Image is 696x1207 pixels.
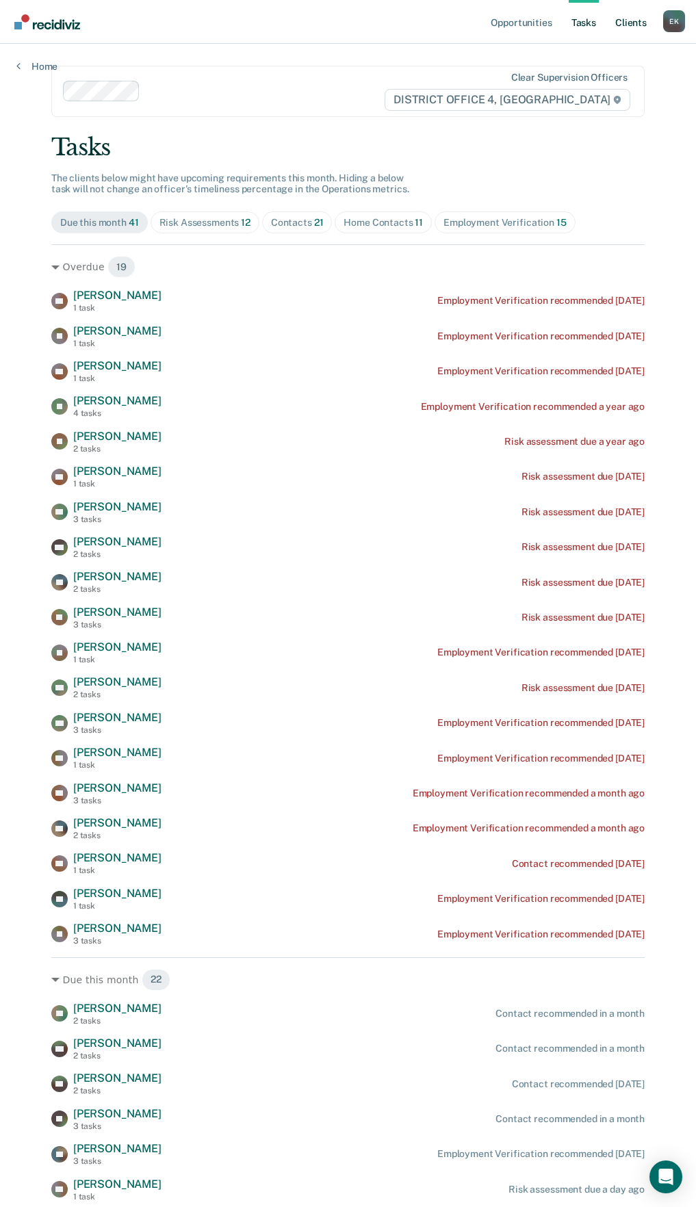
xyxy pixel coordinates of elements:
[73,444,162,454] div: 2 tasks
[437,330,645,342] div: Employment Verification recommended [DATE]
[385,89,630,111] span: DISTRICT OFFICE 4, [GEOGRAPHIC_DATA]
[60,217,139,229] div: Due this month
[415,217,423,228] span: 11
[73,1051,162,1061] div: 2 tasks
[495,1043,645,1054] div: Contact recommended in a month
[521,612,645,623] div: Risk assessment due [DATE]
[73,479,162,489] div: 1 task
[73,303,162,313] div: 1 task
[421,401,645,413] div: Employment Verification recommended a year ago
[663,10,685,32] div: E K
[73,922,162,935] span: [PERSON_NAME]
[344,217,423,229] div: Home Contacts
[556,217,567,228] span: 15
[511,72,628,83] div: Clear supervision officers
[14,14,80,29] img: Recidiviz
[73,796,162,805] div: 3 tasks
[73,620,162,630] div: 3 tasks
[413,788,645,799] div: Employment Verification recommended a month ago
[73,584,162,594] div: 2 tasks
[73,535,162,548] span: [PERSON_NAME]
[73,936,162,946] div: 3 tasks
[51,133,645,161] div: Tasks
[73,1192,162,1202] div: 1 task
[521,471,645,482] div: Risk assessment due [DATE]
[73,1016,162,1026] div: 2 tasks
[73,500,162,513] span: [PERSON_NAME]
[512,1078,645,1090] div: Contact recommended [DATE]
[73,1121,162,1131] div: 3 tasks
[73,606,162,619] span: [PERSON_NAME]
[73,640,162,653] span: [PERSON_NAME]
[443,217,566,229] div: Employment Verification
[73,1142,162,1155] span: [PERSON_NAME]
[314,217,324,228] span: 21
[73,339,162,348] div: 1 task
[521,577,645,588] div: Risk assessment due [DATE]
[437,929,645,940] div: Employment Verification recommended [DATE]
[495,1113,645,1125] div: Contact recommended in a month
[73,1107,162,1120] span: [PERSON_NAME]
[437,295,645,307] div: Employment Verification recommended [DATE]
[73,760,162,770] div: 1 task
[73,887,162,900] span: [PERSON_NAME]
[504,436,645,447] div: Risk assessment due a year ago
[73,430,162,443] span: [PERSON_NAME]
[73,394,162,407] span: [PERSON_NAME]
[649,1160,682,1193] div: Open Intercom Messenger
[73,289,162,302] span: [PERSON_NAME]
[129,217,139,228] span: 41
[73,655,162,664] div: 1 task
[437,753,645,764] div: Employment Verification recommended [DATE]
[73,901,162,911] div: 1 task
[521,506,645,518] div: Risk assessment due [DATE]
[73,549,162,559] div: 2 tasks
[51,969,645,991] div: Due this month 22
[73,374,162,383] div: 1 task
[73,1086,162,1095] div: 2 tasks
[73,465,162,478] span: [PERSON_NAME]
[241,217,250,228] span: 12
[437,1148,645,1160] div: Employment Verification recommended [DATE]
[271,217,324,229] div: Contacts
[512,858,645,870] div: Contact recommended [DATE]
[437,365,645,377] div: Employment Verification recommended [DATE]
[73,359,162,372] span: [PERSON_NAME]
[73,324,162,337] span: [PERSON_NAME]
[73,866,162,875] div: 1 task
[73,1002,162,1015] span: [PERSON_NAME]
[73,1178,162,1191] span: [PERSON_NAME]
[73,570,162,583] span: [PERSON_NAME]
[663,10,685,32] button: Profile dropdown button
[437,717,645,729] div: Employment Verification recommended [DATE]
[413,822,645,834] div: Employment Verification recommended a month ago
[73,1072,162,1085] span: [PERSON_NAME]
[73,515,162,524] div: 3 tasks
[73,781,162,794] span: [PERSON_NAME]
[159,217,250,229] div: Risk Assessments
[437,647,645,658] div: Employment Verification recommended [DATE]
[73,1156,162,1166] div: 3 tasks
[73,1037,162,1050] span: [PERSON_NAME]
[51,256,645,278] div: Overdue 19
[508,1184,645,1195] div: Risk assessment due a day ago
[73,675,162,688] span: [PERSON_NAME]
[73,690,162,699] div: 2 tasks
[73,831,162,840] div: 2 tasks
[495,1008,645,1020] div: Contact recommended in a month
[16,60,57,73] a: Home
[73,725,162,735] div: 3 tasks
[73,408,162,418] div: 4 tasks
[521,541,645,553] div: Risk assessment due [DATE]
[107,256,136,278] span: 19
[437,893,645,905] div: Employment Verification recommended [DATE]
[73,816,162,829] span: [PERSON_NAME]
[142,969,170,991] span: 22
[73,851,162,864] span: [PERSON_NAME]
[51,172,409,195] span: The clients below might have upcoming requirements this month. Hiding a below task will not chang...
[73,746,162,759] span: [PERSON_NAME]
[73,711,162,724] span: [PERSON_NAME]
[521,682,645,694] div: Risk assessment due [DATE]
